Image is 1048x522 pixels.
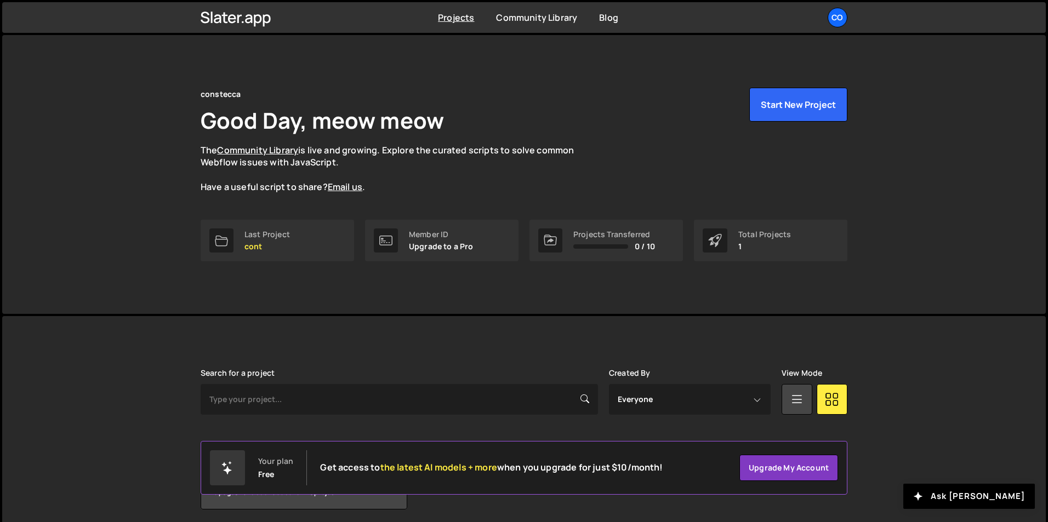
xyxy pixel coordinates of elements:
[749,88,847,122] button: Start New Project
[828,8,847,27] a: co
[738,230,791,239] div: Total Projects
[903,484,1035,509] button: Ask [PERSON_NAME]
[409,242,474,251] p: Upgrade to a Pro
[739,455,838,481] a: Upgrade my account
[201,369,275,377] label: Search for a project
[201,105,444,135] h1: Good Day, meow meow
[380,461,497,473] span: the latest AI models + more
[438,12,474,24] a: Projects
[599,12,618,24] a: Blog
[258,457,293,466] div: Your plan
[258,470,275,479] div: Free
[201,144,595,193] p: The is live and growing. Explore the curated scripts to solve common Webflow issues with JavaScri...
[328,181,362,193] a: Email us
[496,12,577,24] a: Community Library
[635,242,655,251] span: 0 / 10
[244,230,290,239] div: Last Project
[217,144,298,156] a: Community Library
[201,220,354,261] a: Last Project cont
[573,230,655,239] div: Projects Transferred
[320,462,663,473] h2: Get access to when you upgrade for just $10/month!
[782,369,822,377] label: View Mode
[201,384,598,415] input: Type your project...
[609,369,651,377] label: Created By
[738,242,791,251] p: 1
[244,242,290,251] p: cont
[409,230,474,239] div: Member ID
[201,88,241,101] div: constecca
